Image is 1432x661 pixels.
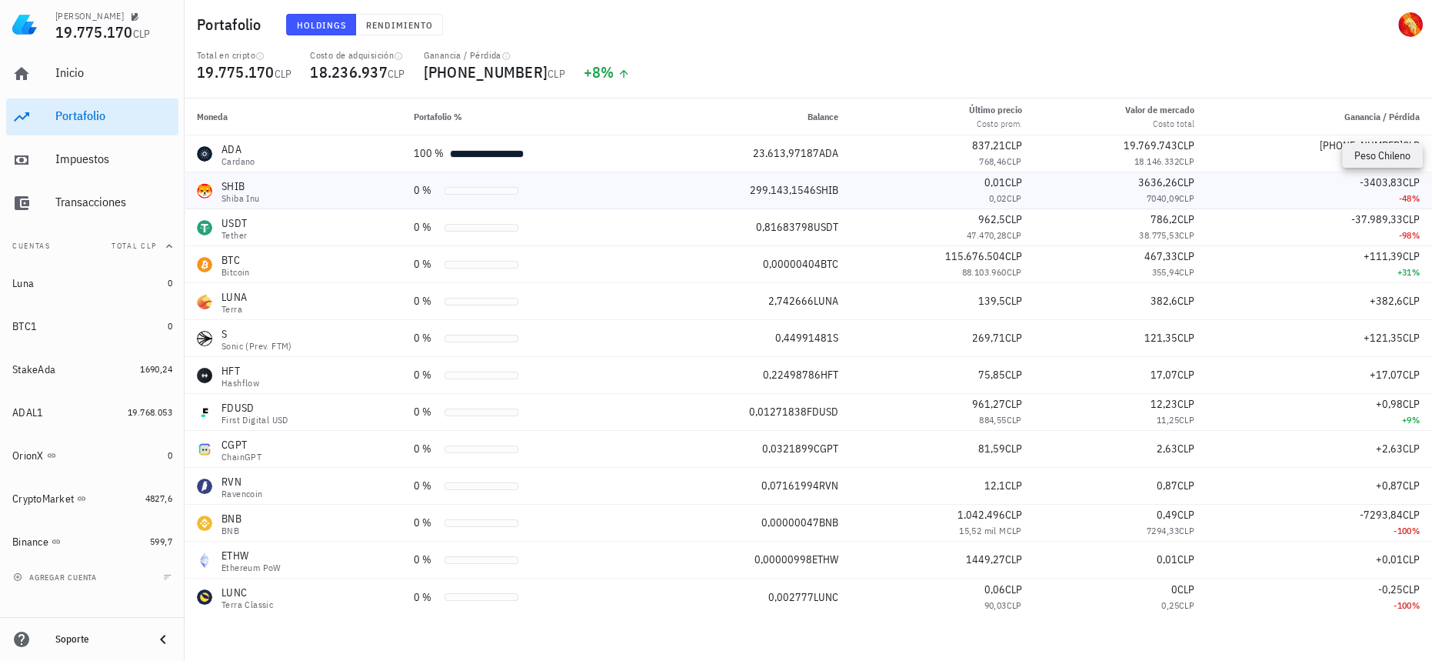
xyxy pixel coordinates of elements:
div: Total en cripto [197,49,291,62]
span: Holdings [296,19,347,31]
span: CLP [1005,368,1022,382]
div: +9 [1219,412,1420,428]
span: CLP [1005,508,1022,522]
span: CLP [1005,294,1022,308]
span: 0,81683798 [756,220,814,234]
div: Hashflow [221,379,259,388]
div: -98 [1219,228,1420,243]
span: [PHONE_NUMBER] [424,62,548,82]
span: BNB [819,516,838,529]
div: Portafolio [55,108,172,123]
span: ADA [819,146,838,160]
span: 1690,24 [140,363,172,375]
a: OrionX 0 [6,437,178,474]
span: CLP [1403,294,1420,308]
span: 0,01 [984,175,1005,189]
span: 0,06 [984,583,1005,596]
span: CLP [1403,508,1420,522]
span: -0,25 [1378,583,1403,596]
span: 0,25 [1161,599,1179,611]
div: BNB-icon [197,516,212,531]
span: 115.676.504 [945,249,1005,263]
span: 0 [1171,583,1177,596]
div: ETHW [221,548,281,563]
span: 467,33 [1144,249,1177,263]
span: 18.146.332 [1134,155,1179,167]
div: ADA [221,142,255,157]
div: ADA-icon [197,146,212,162]
span: CLP [1005,175,1022,189]
span: 269,71 [972,331,1005,345]
span: +121,35 [1364,331,1403,345]
span: BTC [821,257,838,271]
div: 0 % [414,293,438,309]
span: CLP [1005,139,1022,152]
div: avatar [1398,12,1423,37]
span: 355,94 [1151,266,1178,278]
span: CLP [1007,266,1022,278]
span: 0,01271838 [749,405,807,419]
span: RVN [819,479,838,492]
span: CLP [1177,479,1194,492]
div: Inicio [55,65,172,80]
th: Balance: Sin ordenar. Pulse para ordenar de forma ascendente. [644,98,851,135]
span: 38.775,53 [1139,229,1179,241]
span: 837,21 [972,139,1005,152]
div: StakeAda [12,363,55,376]
span: CLP [1403,212,1420,226]
span: 2,742666 [768,294,814,308]
span: CLP [1177,553,1194,566]
div: Shiba Inu [221,194,260,203]
div: +9 [1219,154,1420,169]
div: 0 % [414,515,438,531]
span: CLP [1403,553,1420,566]
span: CLP [1177,583,1194,596]
a: Luna 0 [6,265,178,302]
span: CLP [1403,479,1420,492]
div: USDT [221,215,247,231]
button: Holdings [286,14,357,35]
span: 962,5 [978,212,1005,226]
div: USDT-icon [197,220,212,235]
div: Bitcoin [221,268,250,277]
div: BTC1 [12,320,37,333]
span: CLP [1403,175,1420,189]
span: +17,07 [1370,368,1403,382]
span: 17,07 [1151,368,1177,382]
span: CLP [1005,212,1022,226]
span: CLP [1005,479,1022,492]
span: CLP [1005,442,1022,456]
span: CLP [1177,139,1194,152]
span: 7294,33 [1147,525,1179,536]
div: +8 [584,65,630,80]
span: LUNC [814,590,838,604]
span: CLP [1403,331,1420,345]
span: 1.042.496 [957,508,1005,522]
div: LUNC [221,585,273,600]
a: Transacciones [6,185,178,222]
span: HFT [821,368,838,382]
span: Portafolio % [414,111,462,122]
div: 0 % [414,478,438,494]
span: 0,00000998 [754,553,812,566]
div: Ravencoin [221,489,263,499]
span: 0 [168,277,172,289]
div: BNB [221,526,241,536]
span: 0,49 [1157,508,1177,522]
span: 786,2 [1151,212,1177,226]
div: Terra [221,305,247,314]
div: Sonic (prev. FTM) [221,342,292,351]
span: 47.470,28 [967,229,1007,241]
div: BTC [221,252,250,268]
div: Ganancia / Pérdida [424,49,565,62]
div: Valor de mercado [1125,103,1194,117]
div: First Digital USD [221,416,288,425]
span: S [833,331,838,345]
div: HFT [221,363,259,379]
span: 0,07161994 [761,479,819,492]
span: Rendimiento [365,19,433,31]
div: 0 % [414,552,438,568]
div: ETHW-icon [197,553,212,568]
div: LUNA [221,289,247,305]
span: +382,6 [1370,294,1403,308]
